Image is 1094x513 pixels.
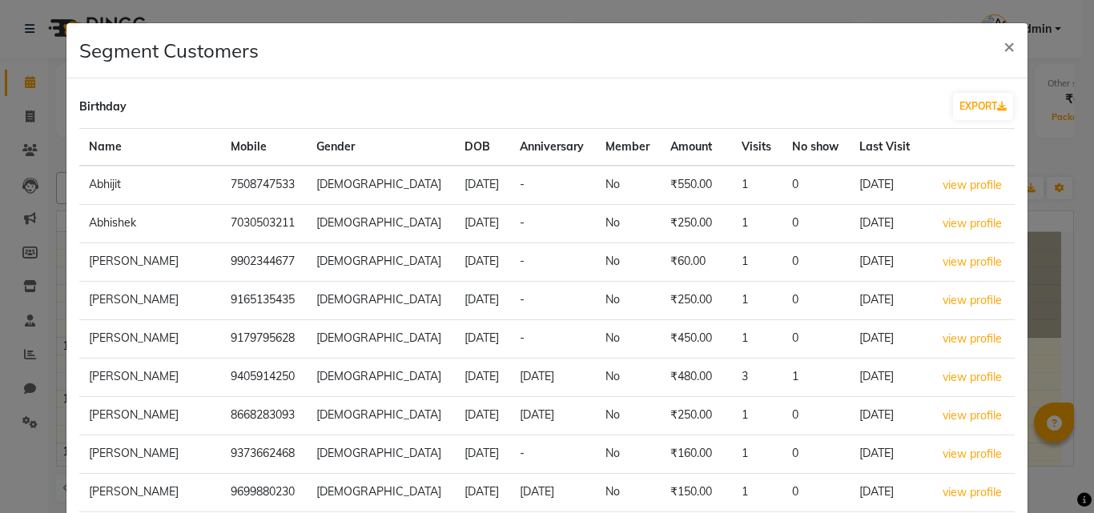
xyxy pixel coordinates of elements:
td: Abhishek [79,205,221,243]
td: [PERSON_NAME] [79,320,221,359]
td: [PERSON_NAME] [79,243,221,282]
td: - [510,435,596,474]
td: 9373662468 [221,435,307,474]
td: - [510,243,596,282]
td: [DATE] [510,474,596,512]
td: 7508747533 [221,166,307,205]
th: Member [596,129,661,166]
td: [DEMOGRAPHIC_DATA] [307,205,455,243]
td: ₹160.00 [661,435,732,474]
td: 1 [732,474,782,512]
td: 0 [782,435,850,474]
td: [DATE] [850,320,932,359]
button: view profile [942,407,1003,425]
td: No [596,435,661,474]
td: 9405914250 [221,359,307,397]
td: 1 [732,435,782,474]
th: Anniversary [510,129,596,166]
td: No [596,205,661,243]
td: [DEMOGRAPHIC_DATA] [307,397,455,435]
td: [DATE] [850,205,932,243]
td: [DATE] [455,166,510,205]
td: 0 [782,243,850,282]
td: [DATE] [850,435,932,474]
h4: Segment Customers [79,36,259,65]
td: 1 [732,320,782,359]
td: 1 [732,243,782,282]
th: Amount [661,129,732,166]
td: [PERSON_NAME] [79,474,221,512]
td: [DEMOGRAPHIC_DATA] [307,474,455,512]
button: view profile [942,330,1003,348]
td: No [596,397,661,435]
th: No show [782,129,850,166]
td: [DATE] [850,166,932,205]
td: ₹250.00 [661,397,732,435]
span: × [1004,34,1015,58]
button: Close [991,23,1028,68]
td: [DEMOGRAPHIC_DATA] [307,243,455,282]
td: [DATE] [510,359,596,397]
td: No [596,166,661,205]
td: - [510,320,596,359]
td: 0 [782,474,850,512]
td: [DATE] [455,474,510,512]
td: 3 [732,359,782,397]
td: 8668283093 [221,397,307,435]
td: [DATE] [455,320,510,359]
th: Gender [307,129,455,166]
td: 1 [782,359,850,397]
td: [DATE] [455,359,510,397]
td: No [596,243,661,282]
td: [PERSON_NAME] [79,397,221,435]
td: 7030503211 [221,205,307,243]
td: [DATE] [455,435,510,474]
td: 0 [782,320,850,359]
td: [DATE] [455,243,510,282]
td: 1 [732,205,782,243]
td: 0 [782,397,850,435]
td: - [510,205,596,243]
td: [DATE] [510,397,596,435]
td: ₹450.00 [661,320,732,359]
td: 0 [782,166,850,205]
td: ₹480.00 [661,359,732,397]
td: ₹250.00 [661,282,732,320]
td: 0 [782,205,850,243]
th: Visits [732,129,782,166]
td: [DEMOGRAPHIC_DATA] [307,435,455,474]
th: Mobile [221,129,307,166]
td: ₹550.00 [661,166,732,205]
td: [PERSON_NAME] [79,282,221,320]
td: 9699880230 [221,474,307,512]
td: ₹150.00 [661,474,732,512]
td: 1 [732,166,782,205]
td: [DATE] [455,205,510,243]
td: 9902344677 [221,243,307,282]
button: view profile [942,176,1003,194]
iframe: chat widget [1027,449,1078,497]
button: view profile [942,368,1003,387]
td: [DEMOGRAPHIC_DATA] [307,282,455,320]
td: 9179795628 [221,320,307,359]
td: [DATE] [455,282,510,320]
td: [DEMOGRAPHIC_DATA] [307,359,455,397]
td: No [596,359,661,397]
td: No [596,282,661,320]
td: - [510,166,596,205]
td: [DATE] [850,359,932,397]
td: No [596,320,661,359]
td: No [596,474,661,512]
button: view profile [942,483,1003,502]
button: view profile [942,291,1003,310]
th: Last Visit [850,129,932,166]
td: [PERSON_NAME] [79,359,221,397]
button: view profile [942,445,1003,463]
td: 9165135435 [221,282,307,320]
td: [DEMOGRAPHIC_DATA] [307,320,455,359]
td: [DATE] [850,243,932,282]
div: Birthday [79,98,127,115]
button: EXPORT [953,93,1013,120]
td: ₹250.00 [661,205,732,243]
th: Name [79,129,221,166]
